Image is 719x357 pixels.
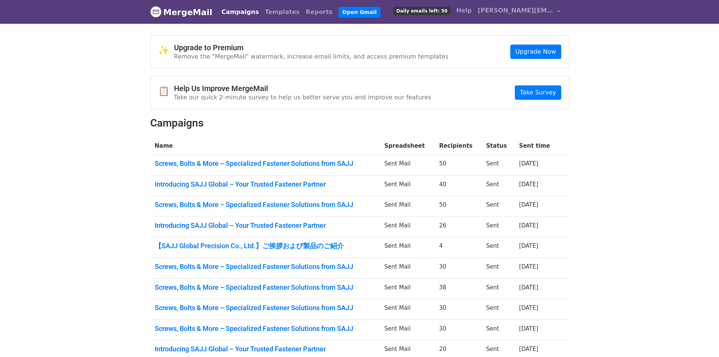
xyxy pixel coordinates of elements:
[380,237,434,258] td: Sent Mail
[158,86,174,97] span: 📋
[482,155,514,176] td: Sent
[150,117,569,130] h2: Campaigns
[519,181,538,188] a: [DATE]
[155,325,376,333] a: Screws, Bolts & More – Specialized Fastener Solutions from SAJJ
[482,237,514,258] td: Sent
[519,304,538,311] a: [DATE]
[519,284,538,291] a: [DATE]
[482,258,514,279] td: Sent
[515,85,561,100] a: Take Survey
[155,180,376,189] a: Introducing SAJJ Global – Your Trusted Fastener Partner
[434,137,482,155] th: Recipients
[155,304,376,312] a: Screws, Bolts & More – Specialized Fastener Solutions from SAJJ
[339,7,380,18] a: Open Gmail
[434,237,482,258] td: 4
[482,299,514,320] td: Sent
[394,7,450,15] span: Daily emails left: 50
[155,283,376,292] a: Screws, Bolts & More – Specialized Fastener Solutions from SAJJ
[434,320,482,340] td: 30
[262,5,303,20] a: Templates
[380,320,434,340] td: Sent Mail
[482,216,514,237] td: Sent
[155,242,376,250] a: 【SAJJ Global Precision Co., Ltd.】ご挨拶および製品のご紹介
[434,155,482,176] td: 50
[519,325,538,332] a: [DATE]
[519,160,538,167] a: [DATE]
[482,175,514,196] td: Sent
[380,137,434,155] th: Spreadsheet
[380,299,434,320] td: Sent Mail
[482,137,514,155] th: Status
[380,155,434,176] td: Sent Mail
[219,5,262,20] a: Campaigns
[519,243,538,249] a: [DATE]
[519,263,538,270] a: [DATE]
[434,278,482,299] td: 38
[453,3,475,18] a: Help
[155,201,376,209] a: Screws, Bolts & More – Specialized Fastener Solutions from SAJJ
[514,137,559,155] th: Sent time
[475,3,563,21] a: [PERSON_NAME][EMAIL_ADDRESS][DOMAIN_NAME]
[510,45,561,59] a: Upgrade Now
[519,222,538,229] a: [DATE]
[158,45,174,56] span: ✨
[174,43,449,52] h4: Upgrade to Premium
[150,137,380,155] th: Name
[478,6,553,15] span: [PERSON_NAME][EMAIL_ADDRESS][DOMAIN_NAME]
[519,201,538,208] a: [DATE]
[482,196,514,217] td: Sent
[155,159,376,168] a: Screws, Bolts & More – Specialized Fastener Solutions from SAJJ
[155,221,376,230] a: Introducing SAJJ Global – Your Trusted Fastener Partner
[150,6,162,17] img: MergeMail logo
[174,53,449,60] p: Remove the "MergeMail" watermark, increase email limits, and access premium templates
[434,196,482,217] td: 50
[391,3,453,18] a: Daily emails left: 50
[434,216,482,237] td: 26
[434,175,482,196] td: 40
[380,258,434,279] td: Sent Mail
[482,320,514,340] td: Sent
[380,216,434,237] td: Sent Mail
[174,93,431,101] p: Take our quick 2-minute survey to help us better serve you and improve our features
[434,299,482,320] td: 30
[150,4,212,20] a: MergeMail
[380,278,434,299] td: Sent Mail
[155,345,376,353] a: Introducing SAJJ Global – Your Trusted Fastener Partner
[155,263,376,271] a: Screws, Bolts & More – Specialized Fastener Solutions from SAJJ
[380,175,434,196] td: Sent Mail
[303,5,336,20] a: Reports
[174,84,431,93] h4: Help Us Improve MergeMail
[482,278,514,299] td: Sent
[434,258,482,279] td: 30
[519,346,538,352] a: [DATE]
[380,196,434,217] td: Sent Mail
